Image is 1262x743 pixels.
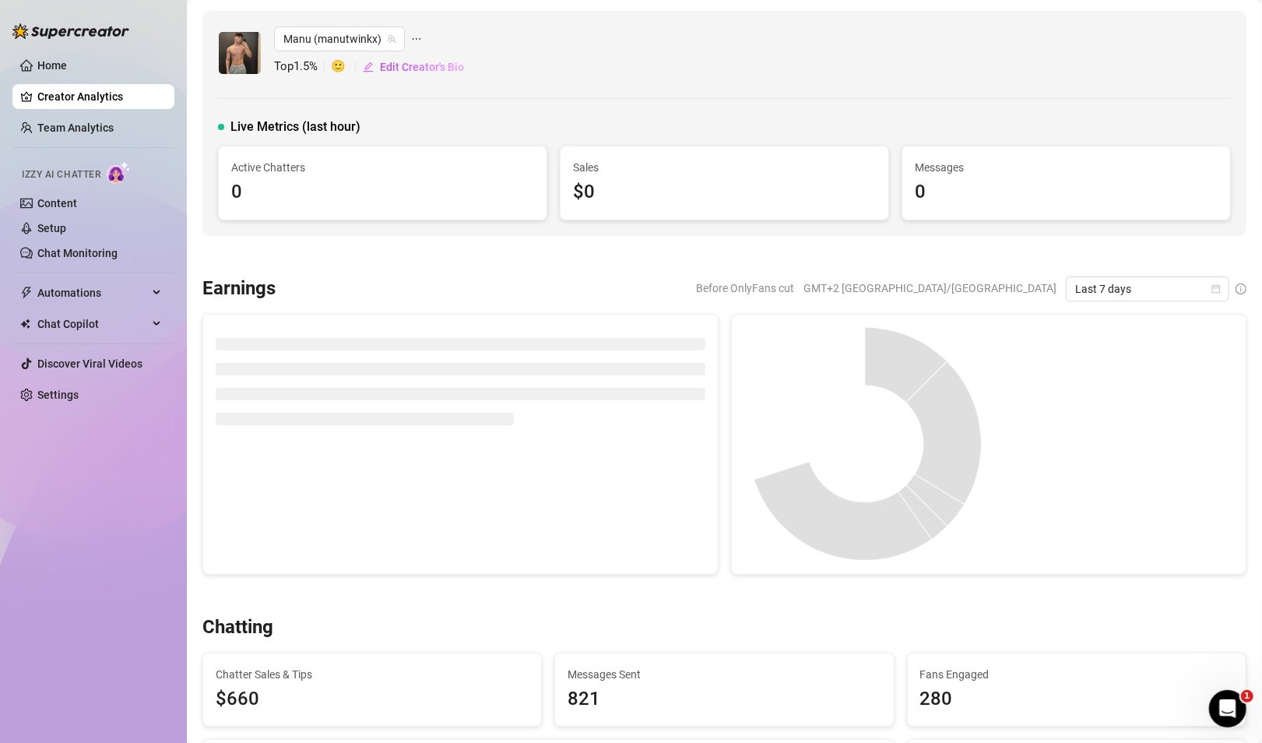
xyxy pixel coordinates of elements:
[920,666,1233,683] span: Fans Engaged
[1075,277,1220,301] span: Last 7 days
[37,389,79,401] a: Settings
[915,178,1218,207] div: 0
[915,159,1218,176] span: Messages
[1241,690,1253,703] span: 1
[573,159,876,176] span: Sales
[37,247,118,259] a: Chat Monitoring
[411,26,422,51] span: ellipsis
[230,118,360,136] span: Live Metrics (last hour)
[231,178,534,207] div: 0
[37,357,142,370] a: Discover Viral Videos
[803,276,1056,300] span: GMT+2 [GEOGRAPHIC_DATA]/[GEOGRAPHIC_DATA]
[37,312,148,336] span: Chat Copilot
[1209,690,1246,727] iframe: Intercom live chat
[37,121,114,134] a: Team Analytics
[696,276,794,300] span: Before OnlyFans cut
[380,61,464,73] span: Edit Creator's Bio
[283,27,395,51] span: Manu (manutwinkx)
[107,161,131,184] img: AI Chatter
[216,685,529,714] span: $660
[1236,283,1246,294] span: info-circle
[231,159,534,176] span: Active Chatters
[22,167,100,182] span: Izzy AI Chatter
[20,319,30,329] img: Chat Copilot
[331,58,362,76] span: 🙂
[37,84,162,109] a: Creator Analytics
[37,222,66,234] a: Setup
[274,58,331,76] span: Top 1.5 %
[202,276,276,301] h3: Earnings
[568,685,881,714] div: 821
[363,62,374,72] span: edit
[37,59,67,72] a: Home
[920,685,1233,714] div: 280
[37,197,77,210] a: Content
[37,280,148,305] span: Automations
[573,178,876,207] div: $0
[362,55,465,79] button: Edit Creator's Bio
[12,23,129,39] img: logo-BBDzfeDw.svg
[387,34,396,44] span: team
[1211,284,1221,294] span: calendar
[20,287,33,299] span: thunderbolt
[216,666,529,683] span: Chatter Sales & Tips
[568,666,881,683] span: Messages Sent
[219,32,261,74] img: Manu
[202,615,273,640] h3: Chatting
